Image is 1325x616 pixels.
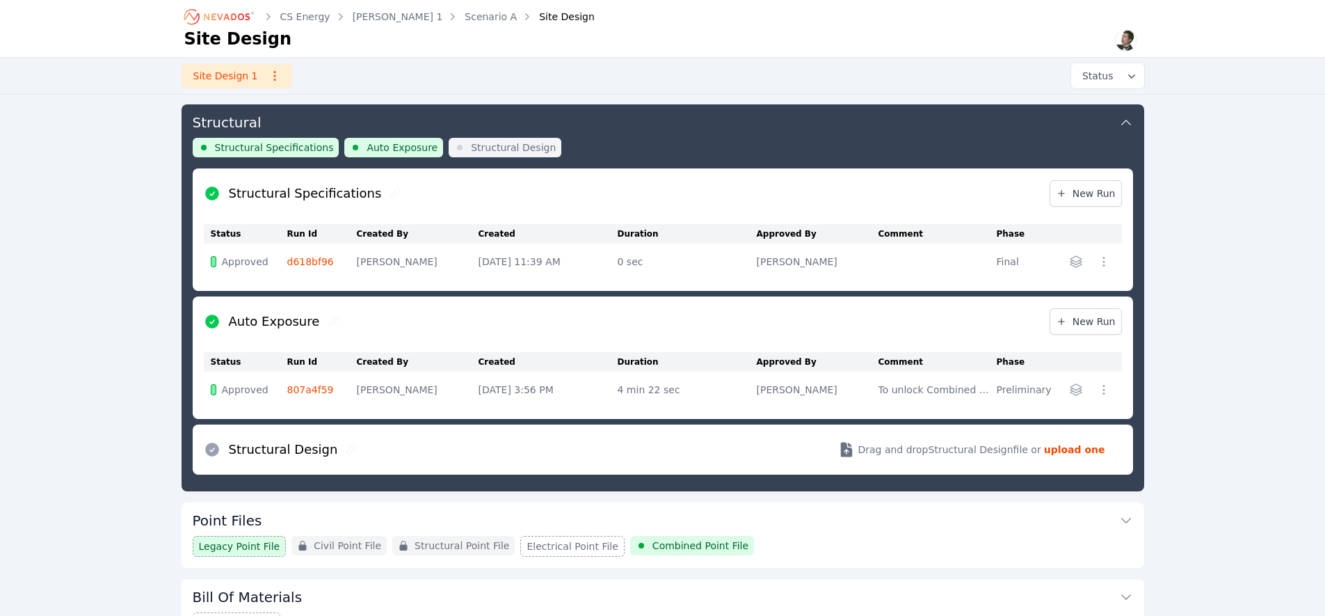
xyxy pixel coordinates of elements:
div: Preliminary [997,383,1055,397]
span: New Run [1056,315,1116,329]
td: [PERSON_NAME] [757,372,878,408]
th: Phase [997,352,1062,372]
h2: Structural Design [229,440,338,459]
th: Created By [357,224,479,244]
th: Approved By [757,224,878,244]
span: New Run [1056,187,1116,200]
td: [PERSON_NAME] [757,244,878,280]
span: Status [1077,69,1114,83]
th: Duration [618,352,757,372]
h1: Site Design [184,28,292,50]
span: Legacy Point File [199,539,280,553]
div: StructuralStructural SpecificationsAuto ExposureStructural DesignStructural SpecificationsNew Run... [182,104,1144,491]
div: Point FilesLegacy Point FileCivil Point FileStructural Point FileElectrical Point FileCombined Po... [182,503,1144,568]
span: Structural Design [471,141,556,155]
div: To unlock Combined Point File [878,383,990,397]
button: Status [1071,63,1144,88]
button: Bill Of Materials [193,579,1133,613]
span: Electrical Point File [527,539,618,553]
a: New Run [1050,308,1122,335]
h2: Auto Exposure [229,312,320,331]
th: Status [204,352,287,372]
th: Comment [878,224,997,244]
div: 4 min 22 sec [618,383,750,397]
a: Scenario A [465,10,517,24]
td: [PERSON_NAME] [357,244,479,280]
h3: Bill Of Materials [193,587,303,607]
th: Status [204,224,287,244]
nav: Breadcrumb [184,6,595,28]
th: Duration [618,224,757,244]
span: Auto Exposure [367,141,437,155]
th: Approved By [757,352,878,372]
button: Drag and dropStructural Designfile or upload one [821,430,1121,469]
th: Comment [878,352,997,372]
span: Structural Specifications [215,141,334,155]
div: 0 sec [618,255,750,269]
span: Civil Point File [314,539,381,553]
h3: Structural [193,113,262,132]
td: [DATE] 11:39 AM [479,244,618,280]
th: Phase [997,224,1039,244]
th: Run Id [287,224,357,244]
span: Drag and drop Structural Design file or [858,443,1041,457]
th: Run Id [287,352,357,372]
th: Created [479,352,618,372]
a: 807a4f59 [287,384,334,395]
button: Structural [193,104,1133,138]
h3: Point Files [193,511,262,530]
span: Combined Point File [652,539,748,553]
td: [DATE] 3:56 PM [479,372,618,408]
span: Approved [222,255,268,269]
div: Site Design [520,10,595,24]
a: d618bf96 [287,256,334,267]
div: Final [997,255,1032,269]
span: Approved [222,383,268,397]
a: CS Energy [280,10,330,24]
th: Created [479,224,618,244]
th: Created By [357,352,479,372]
button: Point Files [193,503,1133,536]
a: New Run [1050,180,1122,207]
td: [PERSON_NAME] [357,372,479,408]
span: Structural Point File [415,539,509,553]
h2: Structural Specifications [229,184,382,203]
img: Alex Kushner [1115,29,1137,52]
strong: upload one [1044,443,1105,457]
a: [PERSON_NAME] 1 [353,10,443,24]
a: Site Design 1 [182,63,292,88]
